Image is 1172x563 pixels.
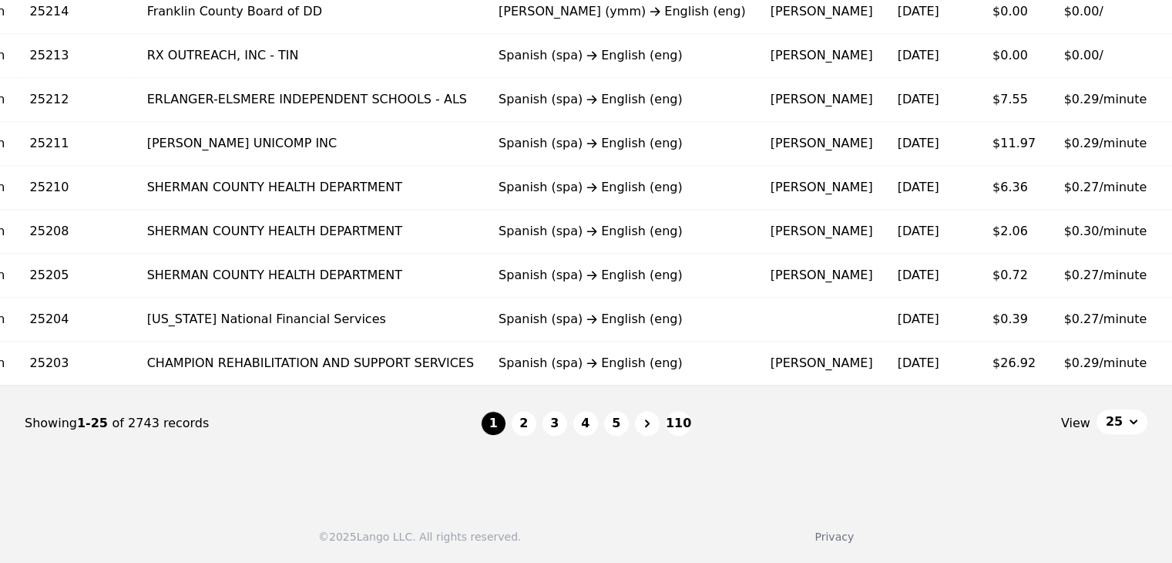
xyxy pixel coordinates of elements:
td: $6.36 [980,166,1052,210]
button: 3 [542,411,567,436]
time: [DATE] [898,224,939,238]
td: SHERMAN COUNTY HEALTH DEPARTMENT [135,254,486,298]
button: 5 [604,411,629,436]
div: [PERSON_NAME] (ymm) English (eng) [499,2,746,21]
td: RX OUTREACH, INC - TIN [135,34,486,78]
span: $0.29/minute [1063,136,1147,150]
time: [DATE] [898,48,939,62]
td: 25205 [18,254,135,298]
td: [PERSON_NAME] [758,78,885,122]
td: 25210 [18,166,135,210]
td: 25204 [18,298,135,342]
td: $0.39 [980,298,1052,342]
span: View [1061,414,1090,433]
td: 25212 [18,78,135,122]
div: Spanish (spa) English (eng) [499,310,746,329]
span: 25 [1106,413,1123,431]
div: Spanish (spa) English (eng) [499,90,746,109]
td: [PERSON_NAME] [758,210,885,254]
td: [US_STATE] National Financial Services [135,298,486,342]
td: SHERMAN COUNTY HEALTH DEPARTMENT [135,210,486,254]
time: [DATE] [898,92,939,106]
span: $0.00/ [1063,4,1103,19]
td: $26.92 [980,342,1052,386]
time: [DATE] [898,312,939,326]
div: Spanish (spa) English (eng) [499,178,746,197]
td: [PERSON_NAME] [758,342,885,386]
td: ERLANGER-ELSMERE INDEPENDENT SCHOOLS - ALS [135,78,486,122]
div: Spanish (spa) English (eng) [499,46,746,65]
div: Spanish (spa) English (eng) [499,134,746,153]
div: © 2025 Lango LLC. All rights reserved. [318,529,521,544]
time: [DATE] [898,268,939,282]
button: 4 [573,411,598,436]
span: $0.29/minute [1063,356,1147,370]
td: 25208 [18,210,135,254]
span: $0.27/minute [1063,180,1147,194]
td: 25203 [18,342,135,386]
a: Privacy [814,531,854,543]
span: $0.30/minute [1063,224,1147,238]
td: CHAMPION REHABILITATION AND SUPPORT SERVICES [135,342,486,386]
td: $0.72 [980,254,1052,298]
time: [DATE] [898,356,939,370]
td: 25213 [18,34,135,78]
td: [PERSON_NAME] [758,166,885,210]
nav: Page navigation [25,386,1147,461]
div: Spanish (spa) English (eng) [499,266,746,285]
div: Spanish (spa) English (eng) [499,222,746,241]
time: [DATE] [898,136,939,150]
td: $0.00 [980,34,1052,78]
td: [PERSON_NAME] [758,34,885,78]
td: 25211 [18,122,135,166]
div: Showing of 2743 records [25,414,481,433]
td: $7.55 [980,78,1052,122]
time: [DATE] [898,4,939,19]
td: [PERSON_NAME] UNICOMP INC [135,122,486,166]
span: $0.00/ [1063,48,1103,62]
td: $11.97 [980,122,1052,166]
td: SHERMAN COUNTY HEALTH DEPARTMENT [135,166,486,210]
td: $2.06 [980,210,1052,254]
div: Spanish (spa) English (eng) [499,354,746,373]
button: 25 [1096,410,1147,434]
span: $0.27/minute [1063,268,1147,282]
span: 1-25 [77,416,112,430]
td: [PERSON_NAME] [758,254,885,298]
time: [DATE] [898,180,939,194]
span: $0.27/minute [1063,312,1147,326]
button: 110 [666,411,691,436]
button: 2 [512,411,536,436]
td: [PERSON_NAME] [758,122,885,166]
span: $0.29/minute [1063,92,1147,106]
